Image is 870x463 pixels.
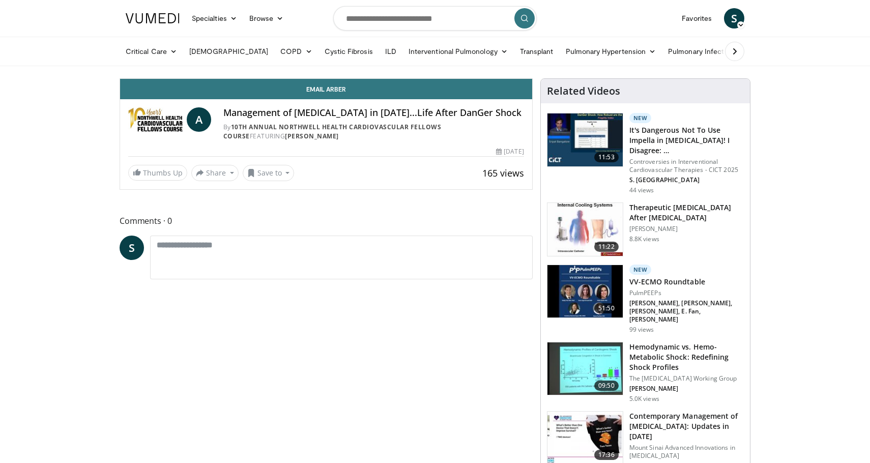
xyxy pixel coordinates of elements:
[482,167,524,179] span: 165 views
[629,113,652,123] p: New
[594,152,619,162] span: 11:53
[514,41,560,62] a: Transplant
[629,374,744,383] p: The [MEDICAL_DATA] Working Group
[629,235,659,243] p: 8.8K views
[629,277,744,287] h3: VV-ECMO Roundtable
[274,41,318,62] a: COPD
[333,6,537,31] input: Search topics, interventions
[191,165,239,181] button: Share
[183,41,274,62] a: [DEMOGRAPHIC_DATA]
[547,342,623,395] img: 2496e462-765f-4e8f-879f-a0c8e95ea2b6.150x105_q85_crop-smart_upscale.jpg
[285,132,339,140] a: [PERSON_NAME]
[547,265,623,318] img: 7663b177-b206-4e81-98d2-83f6b332dcf7.150x105_q85_crop-smart_upscale.jpg
[629,158,744,174] p: Controversies in Interventional Cardiovascular Therapies - CICT 2025
[629,444,744,460] p: Mount Sinai Advanced Innovations in [MEDICAL_DATA]
[120,236,144,260] a: S
[629,342,744,372] h3: Hemodynamic vs. Hemo-Metabolic Shock: Redefining Shock Profiles
[128,165,187,181] a: Thumbs Up
[594,242,619,252] span: 11:22
[187,107,211,132] a: A
[243,8,290,28] a: Browse
[547,265,744,334] a: 51:50 New VV-ECMO Roundtable PulmPEEPs [PERSON_NAME], [PERSON_NAME], [PERSON_NAME], E. Fan, [PERS...
[243,165,295,181] button: Save to
[318,41,379,62] a: Cystic Fibrosis
[120,79,532,99] a: Email Arber
[629,385,744,393] p: [PERSON_NAME]
[402,41,514,62] a: Interventional Pulmonology
[223,107,524,119] h4: Management of [MEDICAL_DATA] in [DATE]...Life After DanGer Shock
[629,395,659,403] p: 5.0K views
[629,125,744,156] h3: It's Dangerous Not To Use Impella in [MEDICAL_DATA]! I Disagree: …
[560,41,662,62] a: Pulmonary Hypertension
[676,8,718,28] a: Favorites
[629,186,654,194] p: 44 views
[547,113,744,194] a: 11:53 New It's Dangerous Not To Use Impella in [MEDICAL_DATA]! I Disagree: … Controversies in Int...
[629,225,744,233] p: [PERSON_NAME]
[496,147,524,156] div: [DATE]
[594,450,619,460] span: 17:36
[120,214,533,227] span: Comments 0
[594,381,619,391] span: 09:50
[379,41,402,62] a: ILD
[128,107,183,132] img: 10th Annual Northwell Health Cardiovascular Fellows Course
[547,113,623,166] img: ad639188-bf21-463b-a799-85e4bc162651.150x105_q85_crop-smart_upscale.jpg
[186,8,243,28] a: Specialties
[547,342,744,403] a: 09:50 Hemodynamic vs. Hemo-Metabolic Shock: Redefining Shock Profiles The [MEDICAL_DATA] Working ...
[547,202,744,256] a: 11:22 Therapeutic [MEDICAL_DATA] After [MEDICAL_DATA] [PERSON_NAME] 8.8K views
[547,203,623,256] img: 243698_0002_1.png.150x105_q85_crop-smart_upscale.jpg
[629,299,744,324] p: [PERSON_NAME], [PERSON_NAME], [PERSON_NAME], E. Fan, [PERSON_NAME]
[629,289,744,297] p: PulmPEEPs
[629,265,652,275] p: New
[594,303,619,313] span: 51:50
[662,41,750,62] a: Pulmonary Infection
[126,13,180,23] img: VuMedi Logo
[629,202,744,223] h3: Therapeutic [MEDICAL_DATA] After [MEDICAL_DATA]
[223,123,442,140] a: 10th Annual Northwell Health Cardiovascular Fellows Course
[547,85,620,97] h4: Related Videos
[223,123,524,141] div: By FEATURING
[629,176,744,184] p: S. [GEOGRAPHIC_DATA]
[120,41,183,62] a: Critical Care
[629,326,654,334] p: 99 views
[629,411,744,442] h3: Contemporary Management of [MEDICAL_DATA]: Updates in [DATE]
[724,8,744,28] a: S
